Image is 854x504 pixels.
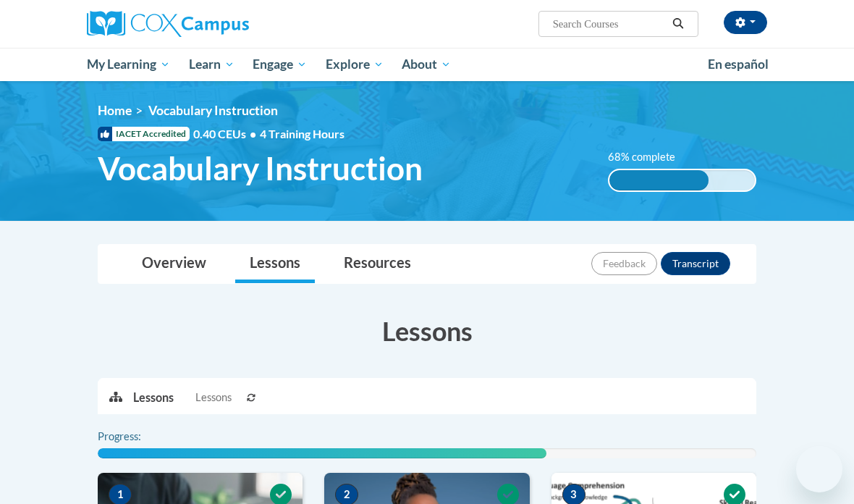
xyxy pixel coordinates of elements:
[189,56,234,73] span: Learn
[609,170,709,190] div: 68% complete
[591,252,657,275] button: Feedback
[98,149,423,188] span: Vocabulary Instruction
[551,15,667,33] input: Search Courses
[98,103,132,118] a: Home
[98,127,190,141] span: IACET Accredited
[393,48,461,81] a: About
[179,48,244,81] a: Learn
[796,446,842,492] iframe: Botón para iniciar la ventana de mensajería
[667,15,689,33] button: Search
[326,56,384,73] span: Explore
[250,127,256,140] span: •
[698,49,778,80] a: En español
[76,48,778,81] div: Main menu
[87,11,249,37] img: Cox Campus
[661,252,730,275] button: Transcript
[127,245,221,283] a: Overview
[708,56,769,72] span: En español
[148,103,278,118] span: Vocabulary Instruction
[724,11,767,34] button: Account Settings
[87,11,299,37] a: Cox Campus
[235,245,315,283] a: Lessons
[195,390,232,406] span: Lessons
[193,126,260,142] span: 0.40 CEUs
[402,56,451,73] span: About
[98,313,756,349] h3: Lessons
[316,48,393,81] a: Explore
[77,48,179,81] a: My Learning
[133,390,174,406] p: Lessons
[260,127,344,140] span: 4 Training Hours
[243,48,316,81] a: Engage
[98,429,181,445] label: Progress:
[608,149,691,165] label: 68% complete
[253,56,307,73] span: Engage
[87,56,170,73] span: My Learning
[329,245,426,283] a: Resources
